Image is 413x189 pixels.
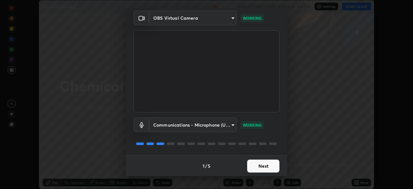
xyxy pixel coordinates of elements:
h4: / [205,163,207,169]
div: OBS Virtual Camera [149,118,237,132]
button: Next [247,160,279,173]
h4: 5 [208,163,210,169]
h4: 1 [203,163,205,169]
div: OBS Virtual Camera [149,11,237,25]
p: WORKING [243,122,262,128]
p: WORKING [243,15,262,21]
